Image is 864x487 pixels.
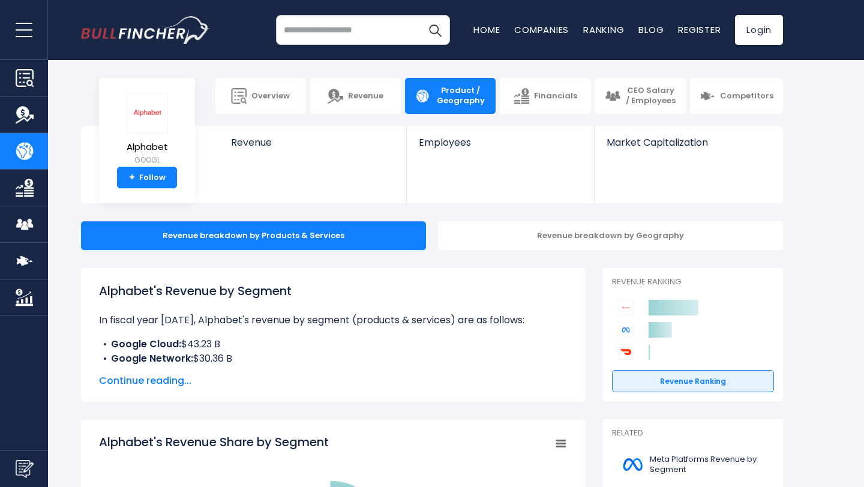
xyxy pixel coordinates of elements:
[420,15,450,45] button: Search
[612,448,774,481] a: Meta Platforms Revenue by Segment
[473,23,500,36] a: Home
[231,137,395,148] span: Revenue
[99,313,567,327] p: In fiscal year [DATE], Alphabet's revenue by segment (products & services) are as follows:
[126,142,168,152] span: Alphabet
[99,434,329,450] tspan: Alphabet's Revenue Share by Segment
[618,344,634,360] img: DoorDash competitors logo
[219,126,407,169] a: Revenue
[126,155,168,166] small: GOOGL
[638,23,664,36] a: Blog
[117,167,177,188] a: +Follow
[650,455,767,475] span: Meta Platforms Revenue by Segment
[607,137,770,148] span: Market Capitalization
[619,451,646,478] img: META logo
[690,78,783,114] a: Competitors
[348,91,383,101] span: Revenue
[99,374,567,388] span: Continue reading...
[612,277,774,287] p: Revenue Ranking
[99,351,567,366] li: $30.36 B
[405,78,496,114] a: Product / Geography
[81,16,210,44] img: bullfincher logo
[595,126,782,169] a: Market Capitalization
[735,15,783,45] a: Login
[583,23,624,36] a: Ranking
[111,337,181,351] b: Google Cloud:
[435,86,486,106] span: Product / Geography
[612,370,774,393] a: Revenue Ranking
[419,137,581,148] span: Employees
[81,221,426,250] div: Revenue breakdown by Products & Services
[251,91,290,101] span: Overview
[407,126,593,169] a: Employees
[310,78,401,114] a: Revenue
[99,337,567,351] li: $43.23 B
[81,16,210,44] a: Go to homepage
[534,91,577,101] span: Financials
[514,23,569,36] a: Companies
[438,221,783,250] div: Revenue breakdown by Geography
[678,23,721,36] a: Register
[215,78,306,114] a: Overview
[618,322,634,338] img: Meta Platforms competitors logo
[612,428,774,438] p: Related
[129,172,135,183] strong: +
[125,92,169,167] a: Alphabet GOOGL
[625,86,676,106] span: CEO Salary / Employees
[500,78,590,114] a: Financials
[111,351,193,365] b: Google Network:
[720,91,773,101] span: Competitors
[618,300,634,315] img: Alphabet competitors logo
[99,282,567,300] h1: Alphabet's Revenue by Segment
[595,78,686,114] a: CEO Salary / Employees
